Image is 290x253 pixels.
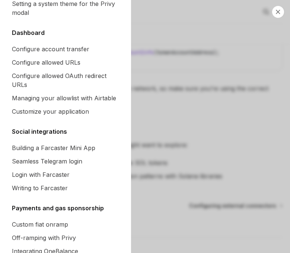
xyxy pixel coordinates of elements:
a: Building a Farcaster Mini App [6,141,125,155]
div: Custom fiat onramp [12,220,68,229]
div: Off-ramping with Privy [12,233,76,242]
a: Custom fiat onramp [6,218,125,231]
div: Building a Farcaster Mini App [12,143,95,152]
div: Writing to Farcaster [12,184,68,192]
div: Seamless Telegram login [12,157,82,166]
h5: Social integrations [12,127,67,136]
div: Login with Farcaster [12,170,70,179]
a: Writing to Farcaster [6,181,125,195]
a: Configure account transfer [6,42,125,56]
div: Configure allowed OAuth redirect URLs [12,71,121,89]
a: Seamless Telegram login [6,155,125,168]
a: Configure allowed OAuth redirect URLs [6,69,125,91]
a: Off-ramping with Privy [6,231,125,244]
a: Managing your allowlist with Airtable [6,91,125,105]
a: Login with Farcaster [6,168,125,181]
div: Configure account transfer [12,45,89,53]
a: Configure allowed URLs [6,56,125,69]
h5: Dashboard [12,28,45,37]
h5: Payments and gas sponsorship [12,204,104,213]
div: Customize your application [12,107,89,116]
div: Managing your allowlist with Airtable [12,94,116,103]
a: Customize your application [6,105,125,118]
div: Configure allowed URLs [12,58,80,67]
